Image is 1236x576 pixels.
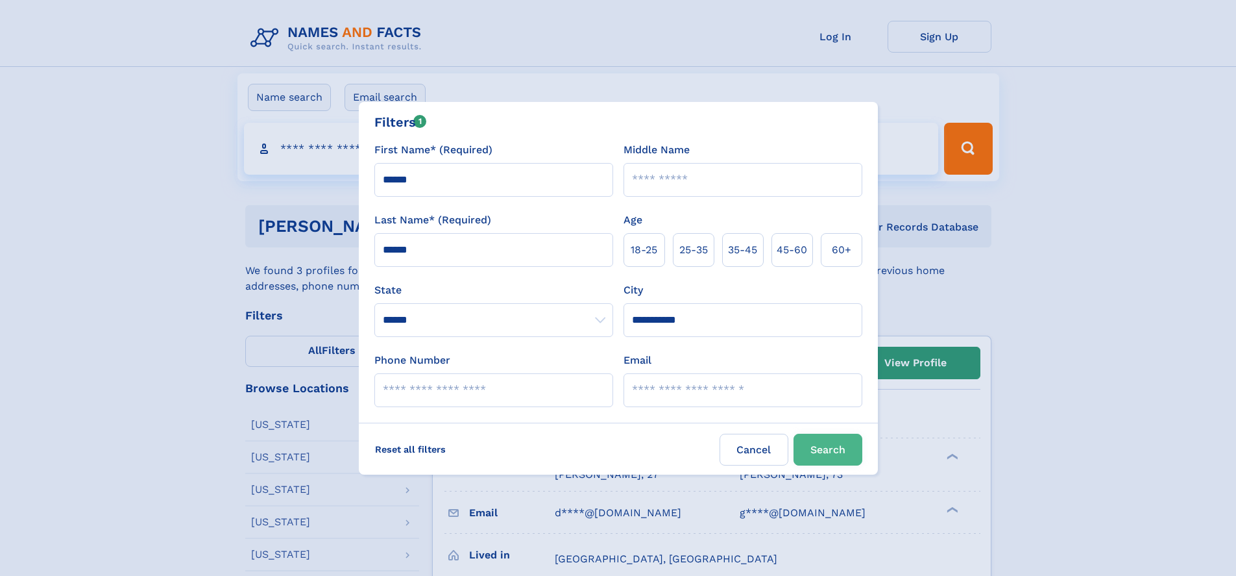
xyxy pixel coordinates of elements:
[374,282,613,298] label: State
[374,142,492,158] label: First Name* (Required)
[374,212,491,228] label: Last Name* (Required)
[624,353,651,368] label: Email
[374,353,450,368] label: Phone Number
[631,242,657,258] span: 18‑25
[794,434,862,466] button: Search
[374,112,427,132] div: Filters
[832,242,851,258] span: 60+
[720,434,788,466] label: Cancel
[679,242,708,258] span: 25‑35
[367,434,454,465] label: Reset all filters
[624,212,642,228] label: Age
[624,282,643,298] label: City
[728,242,757,258] span: 35‑45
[777,242,807,258] span: 45‑60
[624,142,690,158] label: Middle Name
